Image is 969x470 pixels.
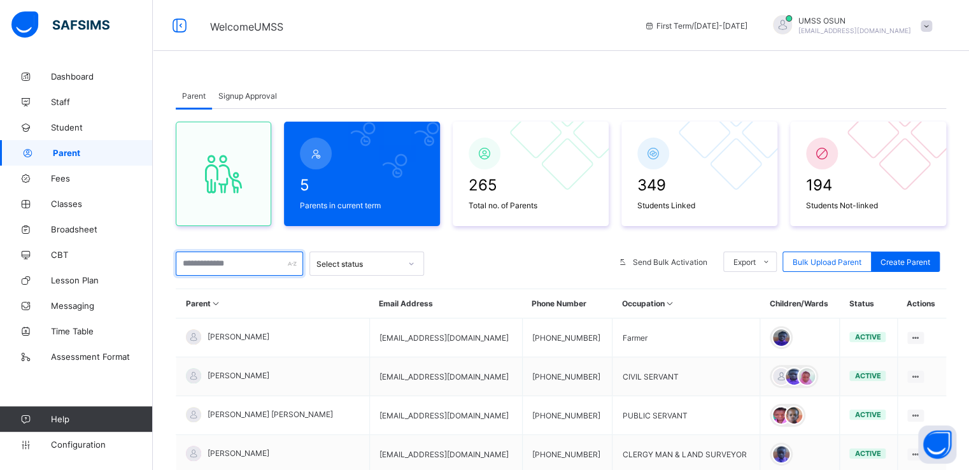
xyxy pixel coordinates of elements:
span: Configuration [51,439,152,450]
span: Create Parent [881,257,930,267]
th: Email Address [369,289,522,318]
span: Parent [53,148,153,158]
span: active [854,410,881,419]
span: [PERSON_NAME] [208,371,269,380]
span: Signup Approval [218,91,277,101]
td: [EMAIL_ADDRESS][DOMAIN_NAME] [369,396,522,435]
i: Sort in Ascending Order [211,299,222,308]
span: Assessment Format [51,352,153,362]
span: active [854,371,881,380]
span: Students Linked [637,201,761,210]
span: Send Bulk Activation [633,257,707,267]
td: Farmer [612,318,760,357]
i: Sort in Ascending Order [665,299,675,308]
th: Parent [176,289,370,318]
span: Lesson Plan [51,275,153,285]
th: Status [840,289,897,318]
span: CBT [51,250,153,260]
span: Messaging [51,301,153,311]
td: [EMAIL_ADDRESS][DOMAIN_NAME] [369,357,522,396]
span: UMSS OSUN [798,16,911,25]
span: [PERSON_NAME] [208,448,269,458]
td: [PHONE_NUMBER] [522,318,612,357]
span: Time Table [51,326,153,336]
span: 349 [637,176,761,194]
span: active [854,332,881,341]
span: 265 [469,176,593,194]
span: Staff [51,97,153,107]
span: Broadsheet [51,224,153,234]
span: Fees [51,173,153,183]
td: [PHONE_NUMBER] [522,396,612,435]
span: 194 [806,176,930,194]
th: Occupation [612,289,760,318]
span: Classes [51,199,153,209]
td: [PHONE_NUMBER] [522,357,612,396]
span: Students Not-linked [806,201,930,210]
td: [EMAIL_ADDRESS][DOMAIN_NAME] [369,318,522,357]
span: Bulk Upload Parent [793,257,861,267]
div: UMSSOSUN [760,15,938,36]
span: 5 [300,176,424,194]
span: active [854,449,881,458]
span: Welcome UMSS [210,20,283,33]
span: Parent [182,91,206,101]
span: Parents in current term [300,201,424,210]
th: Phone Number [522,289,612,318]
td: PUBLIC SERVANT [612,396,760,435]
td: CIVIL SERVANT [612,357,760,396]
span: [PERSON_NAME] [208,332,269,341]
th: Children/Wards [760,289,840,318]
span: Export [733,257,756,267]
th: Actions [897,289,946,318]
span: session/term information [644,21,747,31]
span: Total no. of Parents [469,201,593,210]
span: [EMAIL_ADDRESS][DOMAIN_NAME] [798,27,911,34]
span: Dashboard [51,71,153,82]
span: Help [51,414,152,424]
span: Student [51,122,153,132]
div: Select status [316,259,400,269]
span: [PERSON_NAME] [PERSON_NAME] [208,409,333,419]
button: Open asap [918,425,956,464]
img: safsims [11,11,110,38]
